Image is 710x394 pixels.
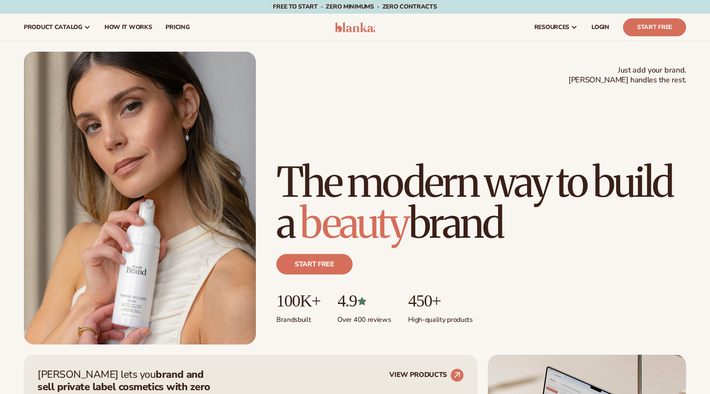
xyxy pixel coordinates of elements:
[104,24,152,31] span: How It Works
[534,24,569,31] span: resources
[389,368,464,382] a: VIEW PRODUCTS
[408,292,472,310] p: 450+
[276,254,353,274] a: Start free
[98,14,159,41] a: How It Works
[527,14,585,41] a: resources
[276,162,686,244] h1: The modern way to build a brand
[165,24,189,31] span: pricing
[159,14,196,41] a: pricing
[585,14,616,41] a: LOGIN
[591,24,609,31] span: LOGIN
[568,65,686,85] span: Just add your brand. [PERSON_NAME] handles the rest.
[273,3,437,11] span: Free to start · ZERO minimums · ZERO contracts
[335,22,375,32] img: logo
[337,310,391,324] p: Over 400 reviews
[17,14,98,41] a: product catalog
[276,310,320,324] p: Brands built
[300,198,408,249] span: beauty
[24,52,256,344] img: Female holding tanning mousse.
[337,292,391,310] p: 4.9
[276,292,320,310] p: 100K+
[408,310,472,324] p: High-quality products
[24,24,82,31] span: product catalog
[623,18,686,36] a: Start Free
